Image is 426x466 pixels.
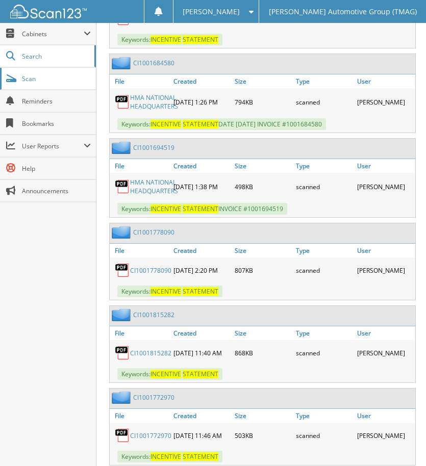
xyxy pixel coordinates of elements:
[10,5,87,18] img: scan123-logo-white.svg
[133,393,174,402] a: CI1001772970
[22,52,89,61] span: Search
[232,409,293,423] a: Size
[117,118,326,130] span: Keywords: DATE [DATE] INVOICE #1001684580
[232,74,293,88] a: Size
[133,59,174,67] a: CI1001684580
[183,9,240,15] span: [PERSON_NAME]
[133,228,174,237] a: CI1001778090
[355,326,416,340] a: User
[133,143,174,152] a: CI1001694519
[355,244,416,257] a: User
[22,97,91,106] span: Reminders
[293,343,355,363] div: scanned
[112,57,133,69] img: folder2.png
[110,409,171,423] a: File
[232,159,293,173] a: Size
[293,159,355,173] a: Type
[117,451,222,462] span: Keywords:
[130,349,171,357] a: CI1001815282
[115,263,130,278] img: PDF.png
[171,175,232,198] div: [DATE] 1:38 PM
[133,310,174,319] a: CI1001815282
[115,94,130,110] img: PDF.png
[355,425,416,446] div: [PERSON_NAME]
[130,431,171,440] a: CI1001772970
[293,409,355,423] a: Type
[183,204,218,213] span: STATEMENT
[151,204,181,213] span: INCENTIVE
[232,343,293,363] div: 868KB
[115,179,130,194] img: PDF.png
[293,175,355,198] div: scanned
[183,370,218,378] span: STATEMENT
[183,35,218,44] span: STATEMENT
[232,175,293,198] div: 498KB
[355,343,416,363] div: [PERSON_NAME]
[115,428,130,443] img: PDF.png
[22,187,91,195] span: Announcements
[22,164,91,173] span: Help
[117,203,287,215] span: Keywords: INVOICE #1001694519
[171,74,232,88] a: Created
[151,452,181,461] span: INCENTIVE
[117,34,222,45] span: Keywords:
[171,326,232,340] a: Created
[151,370,181,378] span: INCENTIVE
[115,345,130,360] img: PDF.png
[22,142,84,150] span: User Reports
[110,74,171,88] a: File
[22,74,91,83] span: Scan
[171,244,232,257] a: Created
[232,425,293,446] div: 503KB
[355,91,416,113] div: [PERSON_NAME]
[232,326,293,340] a: Size
[151,120,181,128] span: INCENTIVE
[130,266,171,275] a: CI1001778090
[130,178,178,195] a: HMA NATIONAL HEADQUARTERS
[22,119,91,128] span: Bookmarks
[112,391,133,404] img: folder2.png
[117,368,222,380] span: Keywords:
[293,74,355,88] a: Type
[355,74,416,88] a: User
[110,159,171,173] a: File
[110,244,171,257] a: File
[355,159,416,173] a: User
[293,425,355,446] div: scanned
[355,175,416,198] div: [PERSON_NAME]
[112,141,133,154] img: folder2.png
[355,409,416,423] a: User
[171,91,232,113] div: [DATE] 1:26 PM
[183,452,218,461] span: STATEMENT
[375,417,426,466] iframe: Chat Widget
[171,159,232,173] a: Created
[293,326,355,340] a: Type
[355,260,416,280] div: [PERSON_NAME]
[112,226,133,239] img: folder2.png
[171,409,232,423] a: Created
[232,260,293,280] div: 807KB
[171,260,232,280] div: [DATE] 2:20 PM
[183,287,218,296] span: STATEMENT
[151,35,181,44] span: INCENTIVE
[117,286,222,297] span: Keywords:
[232,244,293,257] a: Size
[110,326,171,340] a: File
[171,343,232,363] div: [DATE] 11:40 AM
[293,260,355,280] div: scanned
[232,91,293,113] div: 794KB
[130,93,178,111] a: HMA NATIONAL HEADQUARTERS
[183,120,218,128] span: STATEMENT
[293,91,355,113] div: scanned
[151,287,181,296] span: INCENTIVE
[171,425,232,446] div: [DATE] 11:46 AM
[22,30,84,38] span: Cabinets
[293,244,355,257] a: Type
[269,9,417,15] span: [PERSON_NAME] Automotive Group (TMAG)
[112,308,133,321] img: folder2.png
